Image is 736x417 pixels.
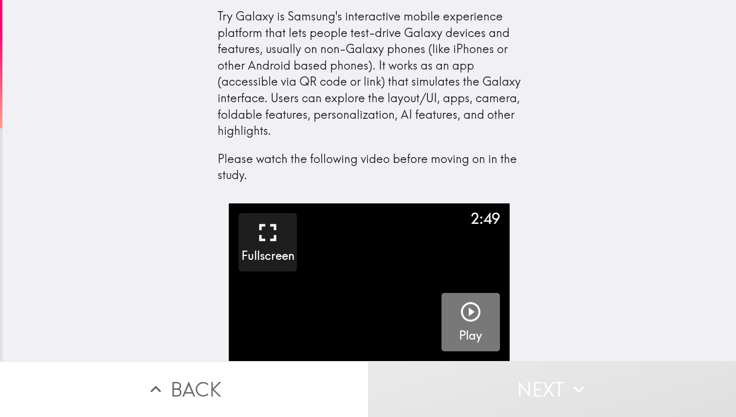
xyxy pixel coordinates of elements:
button: Play [442,293,500,351]
div: 2:49 [471,208,500,229]
h5: Fullscreen [241,248,294,264]
h5: Play [459,327,482,344]
p: Please watch the following video before moving on in the study. [218,151,521,183]
div: Try Galaxy is Samsung's interactive mobile experience platform that lets people test-drive Galaxy... [218,8,521,183]
button: Next [368,361,736,417]
button: Fullscreen [239,213,297,272]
